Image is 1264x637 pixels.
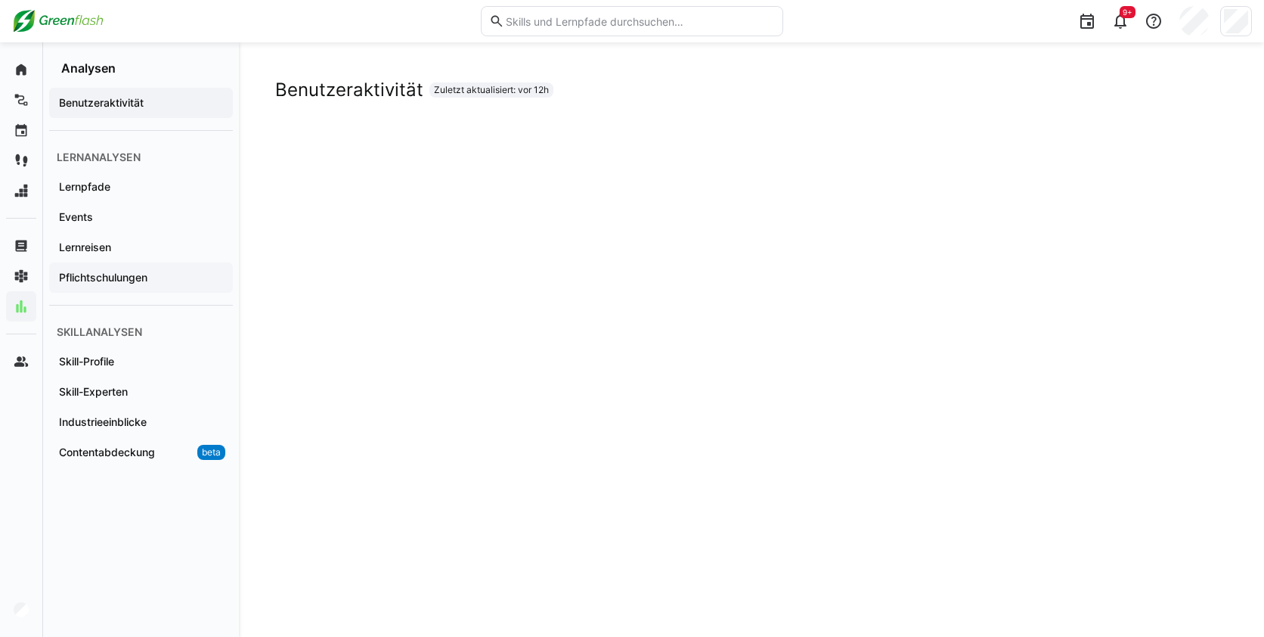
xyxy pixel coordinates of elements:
span: beta [197,445,225,460]
input: Skills und Lernpfade durchsuchen… [504,14,775,28]
div: Lernanalysen [49,143,233,172]
h2: Benutzeraktivität [275,79,423,101]
div: Skillanalysen [49,318,233,346]
span: Zuletzt aktualisiert: vor 12h [434,84,549,96]
span: 9+ [1123,8,1132,17]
